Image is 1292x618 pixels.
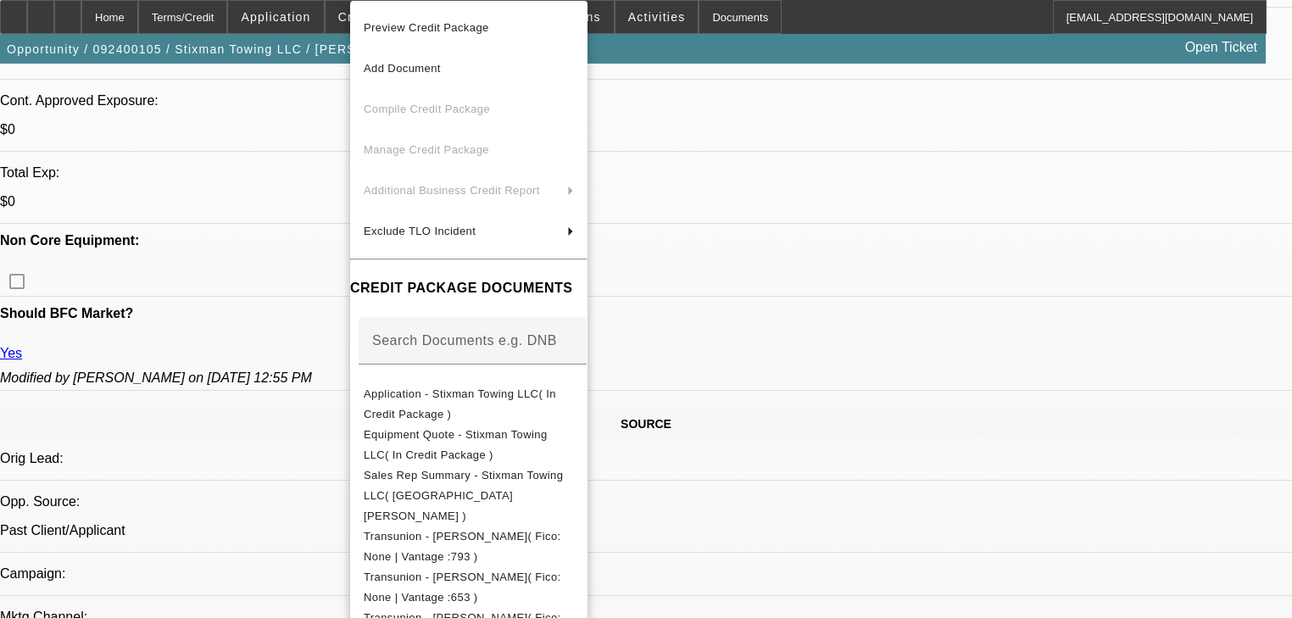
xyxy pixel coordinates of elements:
button: Equipment Quote - Stixman Towing LLC( In Credit Package ) [350,425,588,465]
mat-label: Search Documents e.g. DNB [372,333,557,348]
button: Sales Rep Summary - Stixman Towing LLC( Martell, Heath ) [350,465,588,526]
span: Add Document [364,62,441,75]
span: Application - Stixman Towing LLC( In Credit Package ) [364,387,556,420]
span: Preview Credit Package [364,21,489,34]
button: Application - Stixman Towing LLC( In Credit Package ) [350,384,588,425]
span: Sales Rep Summary - Stixman Towing LLC( [GEOGRAPHIC_DATA][PERSON_NAME] ) [364,469,563,522]
button: Transunion - Pearson, Milo( Fico: None | Vantage :793 ) [350,526,588,567]
span: Transunion - [PERSON_NAME]( Fico: None | Vantage :793 ) [364,530,561,563]
span: Exclude TLO Incident [364,225,476,237]
span: Transunion - [PERSON_NAME]( Fico: None | Vantage :653 ) [364,571,561,604]
span: Equipment Quote - Stixman Towing LLC( In Credit Package ) [364,428,548,461]
button: Transunion - Yeatts, James( Fico: None | Vantage :653 ) [350,567,588,608]
h4: CREDIT PACKAGE DOCUMENTS [350,278,588,298]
